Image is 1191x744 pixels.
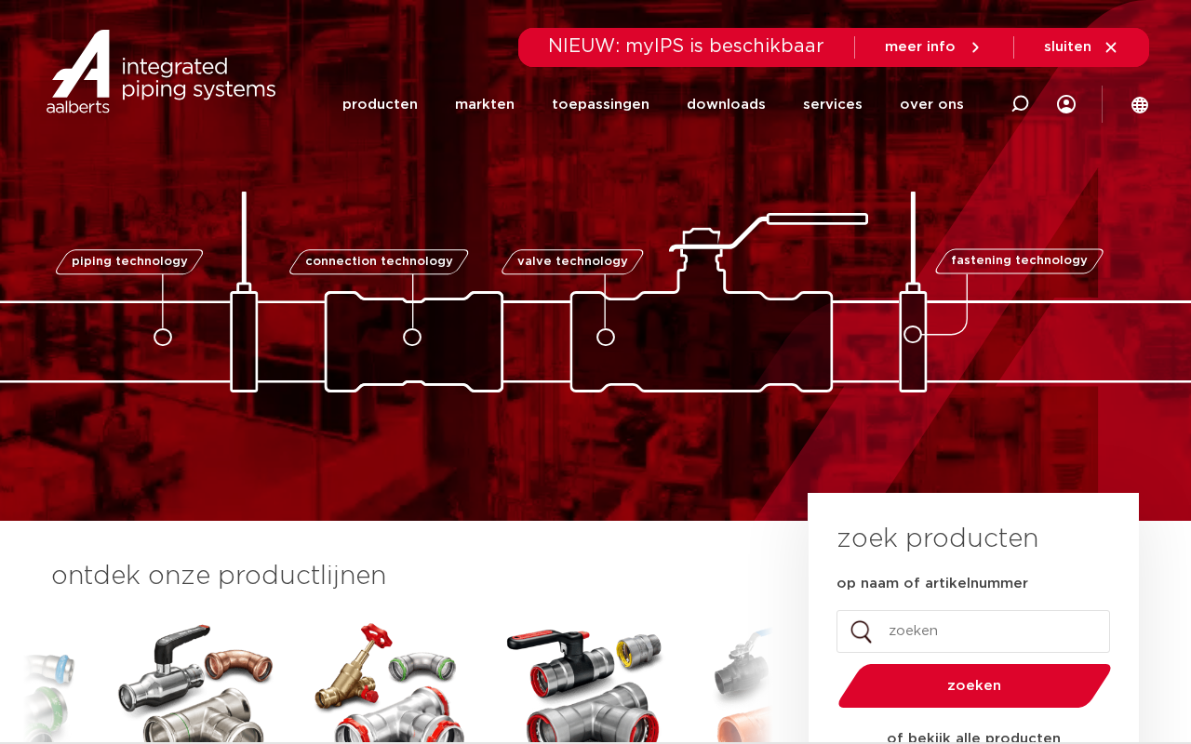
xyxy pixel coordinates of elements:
[885,40,956,54] span: meer info
[1044,40,1091,54] span: sluiten
[831,662,1119,710] button: zoeken
[305,256,453,268] span: connection technology
[516,256,627,268] span: valve technology
[342,67,418,142] a: producten
[900,67,964,142] a: over ons
[951,256,1088,268] span: fastening technology
[836,575,1028,593] label: op naam of artikelnummer
[687,67,766,142] a: downloads
[455,67,515,142] a: markten
[548,37,824,56] span: NIEUW: myIPS is beschikbaar
[342,67,964,142] nav: Menu
[71,256,187,268] span: piping technology
[803,67,863,142] a: services
[1044,39,1119,56] a: sluiten
[836,521,1038,558] h3: zoek producten
[886,679,1064,693] span: zoeken
[1057,67,1076,142] div: my IPS
[552,67,649,142] a: toepassingen
[51,558,745,595] h3: ontdek onze productlijnen
[885,39,984,56] a: meer info
[836,610,1110,653] input: zoeken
